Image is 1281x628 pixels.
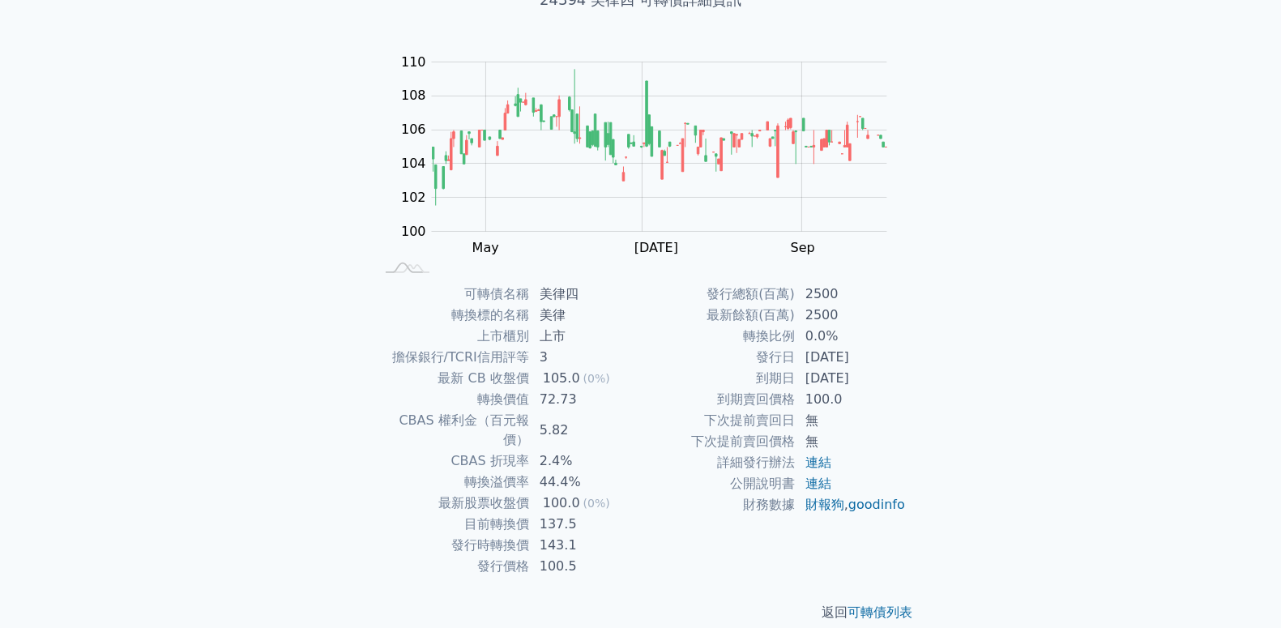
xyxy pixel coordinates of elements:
td: 0.0% [796,326,907,347]
tspan: 104 [401,156,426,171]
td: 100.0 [796,389,907,410]
a: goodinfo [848,497,905,512]
g: Series [432,69,886,205]
td: 發行時轉換價 [375,535,530,556]
tspan: [DATE] [634,240,678,255]
td: 2.4% [530,451,641,472]
p: 返回 [356,603,926,622]
td: 上市 [530,326,641,347]
td: 詳細發行辦法 [641,452,796,473]
td: , [796,494,907,515]
span: (0%) [583,372,610,385]
td: 到期賣回價格 [641,389,796,410]
td: CBAS 折現率 [375,451,530,472]
a: 可轉債列表 [848,605,913,620]
td: 最新 CB 收盤價 [375,368,530,389]
td: 100.5 [530,556,641,577]
td: 可轉債名稱 [375,284,530,305]
td: 無 [796,410,907,431]
td: 目前轉換價 [375,514,530,535]
td: 發行日 [641,347,796,368]
tspan: 108 [401,88,426,103]
td: 發行總額(百萬) [641,284,796,305]
td: 72.73 [530,389,641,410]
td: 美律 [530,305,641,326]
a: 連結 [805,476,831,491]
iframe: Chat Widget [1200,550,1281,628]
td: 137.5 [530,514,641,535]
td: 發行價格 [375,556,530,577]
div: 聊天小工具 [1200,550,1281,628]
td: 下次提前賣回日 [641,410,796,431]
td: 公開說明書 [641,473,796,494]
a: 連結 [805,455,831,470]
td: 上市櫃別 [375,326,530,347]
td: 3 [530,347,641,368]
div: 105.0 [540,369,583,388]
g: Chart [393,54,912,256]
td: 擔保銀行/TCRI信用評等 [375,347,530,368]
td: 無 [796,431,907,452]
tspan: 106 [401,122,426,137]
td: 到期日 [641,368,796,389]
a: 財報狗 [805,497,844,512]
td: 最新股票收盤價 [375,493,530,514]
td: 143.1 [530,535,641,556]
span: (0%) [583,497,610,510]
td: 轉換溢價率 [375,472,530,493]
tspan: 110 [401,54,426,70]
td: 2500 [796,305,907,326]
tspan: Sep [791,240,815,255]
td: 最新餘額(百萬) [641,305,796,326]
td: [DATE] [796,347,907,368]
td: 5.82 [530,410,641,451]
div: 100.0 [540,493,583,513]
td: 財務數據 [641,494,796,515]
tspan: 100 [401,224,426,239]
td: [DATE] [796,368,907,389]
td: 轉換比例 [641,326,796,347]
td: 美律四 [530,284,641,305]
td: 下次提前賣回價格 [641,431,796,452]
td: CBAS 權利金（百元報價） [375,410,530,451]
td: 轉換標的名稱 [375,305,530,326]
tspan: May [472,240,499,255]
td: 轉換價值 [375,389,530,410]
td: 2500 [796,284,907,305]
td: 44.4% [530,472,641,493]
tspan: 102 [401,190,426,205]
